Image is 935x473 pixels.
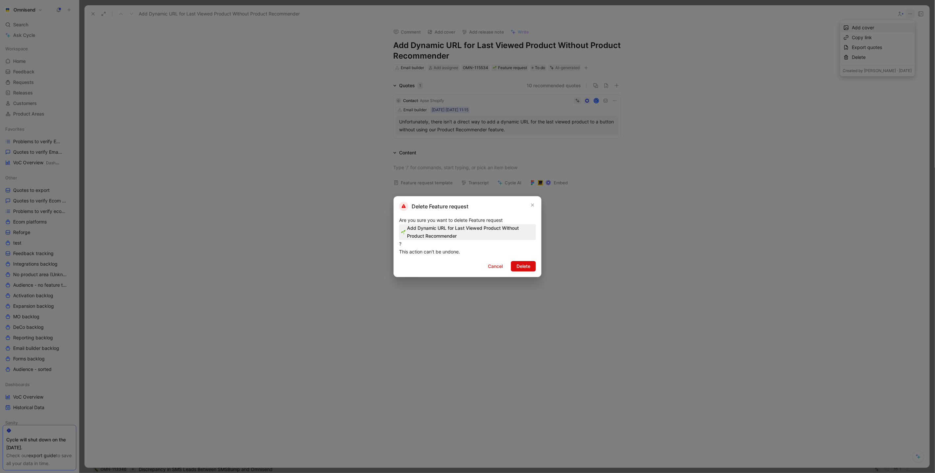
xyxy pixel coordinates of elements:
span: Delete [516,262,530,270]
h2: Delete Feature request [399,202,468,211]
span: Cancel [488,262,503,270]
img: 🌱 [401,230,406,234]
button: Delete [511,261,536,272]
div: Are you sure you want to delete Feature request ? This action can't be undone. [399,216,536,256]
span: Add Dynamic URL for Last Viewed Product Without Product Recommender [399,224,536,240]
button: Cancel [482,261,508,272]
